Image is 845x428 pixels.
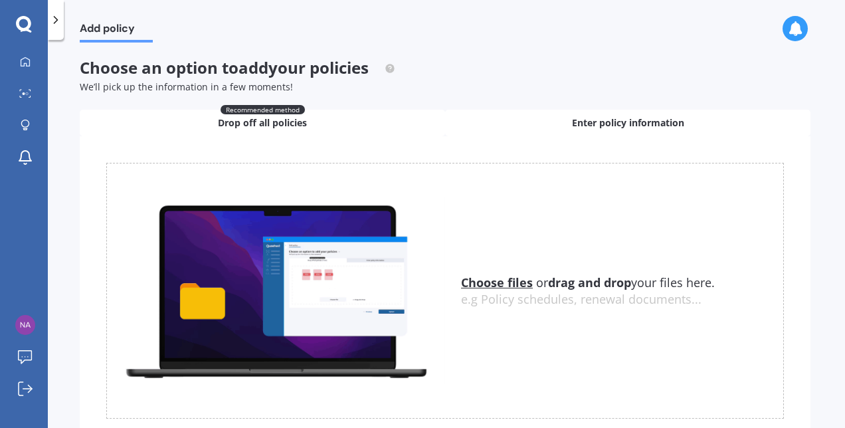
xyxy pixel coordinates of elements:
u: Choose files [461,274,533,290]
div: e.g Policy schedules, renewal documents... [461,292,783,307]
span: Drop off all policies [218,116,307,130]
span: Add policy [80,22,153,40]
span: We’ll pick up the information in a few moments! [80,80,293,93]
b: drag and drop [548,274,631,290]
img: 5ff7bed39ddab6ee1cde7526cf56b827 [15,315,35,335]
img: upload.de96410c8ce839c3fdd5.gif [107,197,445,384]
span: to add your policies [222,56,369,78]
span: Enter policy information [572,116,684,130]
span: Choose an option [80,56,395,78]
span: or your files here. [461,274,715,290]
span: Recommended method [221,105,305,114]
